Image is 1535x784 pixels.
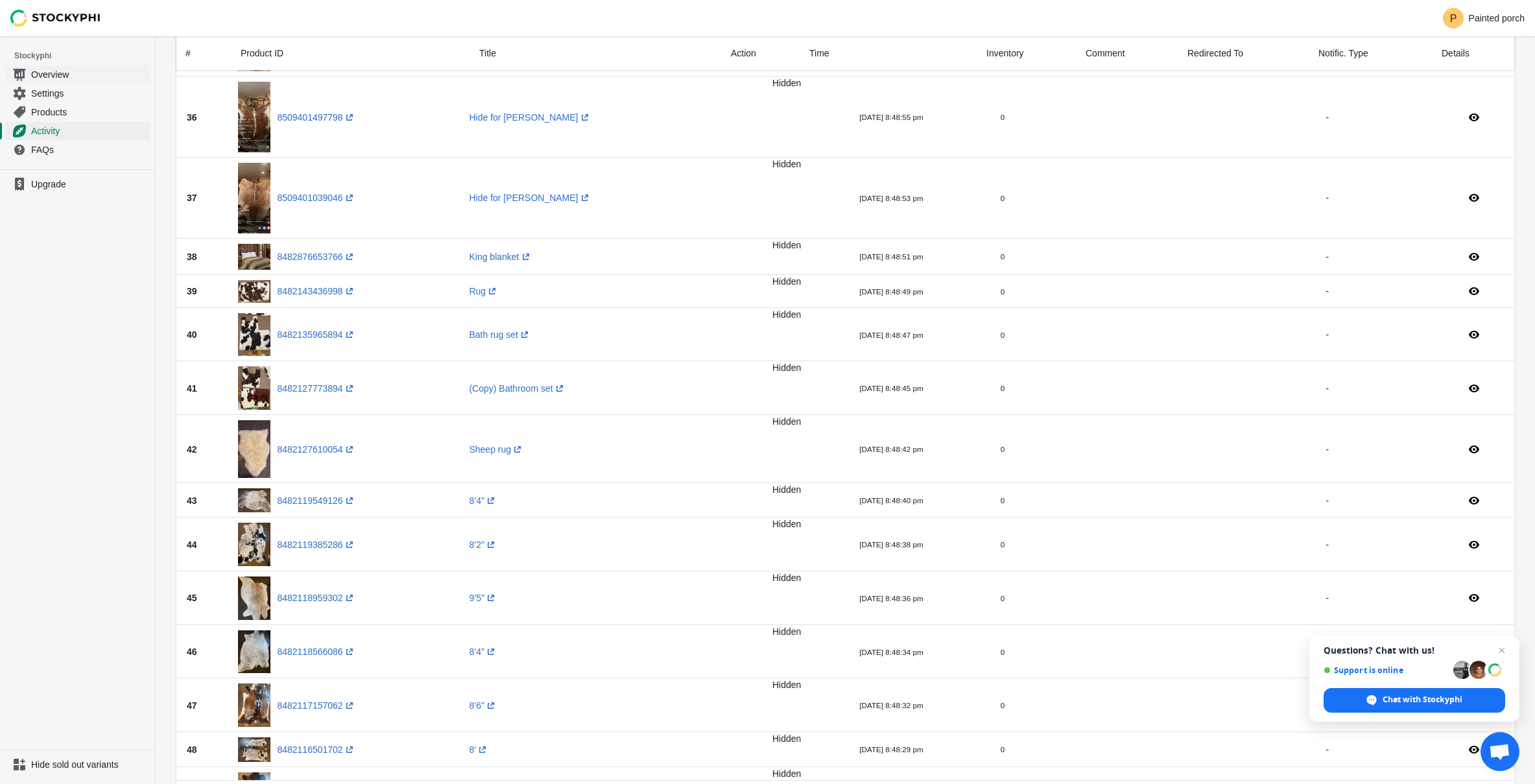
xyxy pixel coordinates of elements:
img: IMG-1381.png [238,163,270,233]
a: Rug(opens a new window) [469,286,499,296]
small: 0 [1001,648,1005,656]
small: 0 [1001,745,1005,754]
span: Hidden [772,159,801,169]
a: Hide for [PERSON_NAME](opens a new window) [469,193,591,203]
span: Activity [31,125,147,137]
span: 41 [187,383,197,394]
img: 103EFF0C-D61F-4602-BF73-75999B64129A.jpg [238,313,270,357]
span: Hidden [772,416,801,427]
small: 0 [1001,701,1005,709]
span: 43 [187,495,197,506]
img: IMG-6461.heic [238,737,270,762]
td: - [1315,308,1433,362]
span: Hidden [772,626,801,637]
td: - [1315,275,1433,308]
a: 8482119549126(opens a new window) [277,495,355,506]
small: [DATE] 8:48:53 pm [859,194,923,202]
a: 8’4”(opens a new window) [469,495,497,506]
span: Avatar with initials P [1443,8,1464,29]
span: 37 [187,193,197,203]
a: Upgrade [5,175,150,193]
span: Upgrade [31,178,147,191]
a: 8’(opens a new window) [469,744,489,755]
td: - [1315,625,1433,679]
small: [DATE] 8:48:42 pm [859,445,923,453]
div: # [185,47,192,60]
span: Hidden [772,573,801,583]
span: Hidden [772,484,801,495]
span: Settings [31,87,147,100]
a: King blanket(opens a new window) [469,252,532,262]
button: Avatar with initials PPainted porch [1438,5,1530,31]
small: [DATE] 8:48:34 pm [859,648,923,656]
span: 44 [187,540,197,550]
span: Stockyphi [14,49,155,62]
div: Product ID [230,36,469,70]
a: 8’6”(opens a new window) [469,700,497,711]
a: 8482876653766(opens a new window) [277,252,355,262]
div: Open chat [1481,732,1519,771]
img: IMG-1382.png [238,82,270,152]
small: 0 [1001,496,1005,505]
a: Settings [5,84,150,102]
a: 8482116501702(opens a new window) [277,744,355,755]
td: - [1315,239,1433,275]
small: 0 [1001,331,1005,339]
small: [DATE] 8:48:32 pm [859,701,923,709]
a: 8509401039046(opens a new window) [277,193,355,203]
span: 47 [187,700,197,711]
a: 8482118566086(opens a new window) [277,647,355,657]
a: Hide for [PERSON_NAME](opens a new window) [469,112,591,123]
span: Hidden [772,78,801,88]
span: FAQs [31,143,147,156]
span: Hidden [772,680,801,690]
span: 39 [187,286,197,296]
img: FullSizeRender_b5c9595e-5c93-408b-a2f2-2d8ffb94c394.jpg [238,244,270,270]
div: Chat with Stockyphi [1324,688,1505,713]
span: 40 [187,329,197,340]
div: Details [1431,36,1514,70]
a: 8482135965894(opens a new window) [277,329,355,340]
span: Support is online [1324,665,1449,675]
p: Painted porch [1469,13,1525,23]
span: 42 [187,444,197,455]
span: 38 [187,252,197,262]
small: [DATE] 8:48:47 pm [859,331,923,339]
img: IMG-6485.heic [238,366,270,410]
small: 0 [1001,384,1005,392]
img: IMG-6468.heic [238,523,270,566]
span: 46 [187,647,197,657]
td: - [1315,158,1433,239]
small: [DATE] 8:48:36 pm [859,594,923,602]
small: 0 [1001,594,1005,602]
td: - [1315,732,1433,767]
small: [DATE] 8:48:29 pm [859,745,923,754]
a: 8509401497798(opens a new window) [277,112,355,123]
a: Bath rug set(opens a new window) [469,329,531,340]
a: 8482127773894(opens a new window) [277,383,355,394]
small: [DATE] 8:48:49 pm [859,287,923,296]
a: 8482118959302(opens a new window) [277,593,355,603]
a: Products [5,102,150,121]
a: 8’2”(opens a new window) [469,540,497,550]
div: Comment [1075,36,1177,70]
small: [DATE] 8:48:55 pm [859,113,923,121]
div: Title [469,36,720,70]
a: FAQs [5,140,150,159]
img: IMG-6549.jpg [238,280,270,303]
small: [DATE] 8:48:38 pm [859,540,923,549]
a: Overview [5,65,150,84]
span: Hidden [772,240,801,250]
a: Activity [5,121,150,140]
div: Redirected To [1177,36,1308,70]
text: P [1449,13,1457,24]
td: - [1315,483,1433,518]
div: Time [799,36,976,70]
small: [DATE] 8:48:45 pm [859,384,923,392]
div: Notific. Type [1308,36,1431,70]
td: - [1315,571,1433,625]
span: 45 [187,593,197,603]
span: Chat with Stockyphi [1383,694,1462,706]
span: Close chat [1494,643,1510,658]
img: IMG-6474.jpg [238,420,270,478]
